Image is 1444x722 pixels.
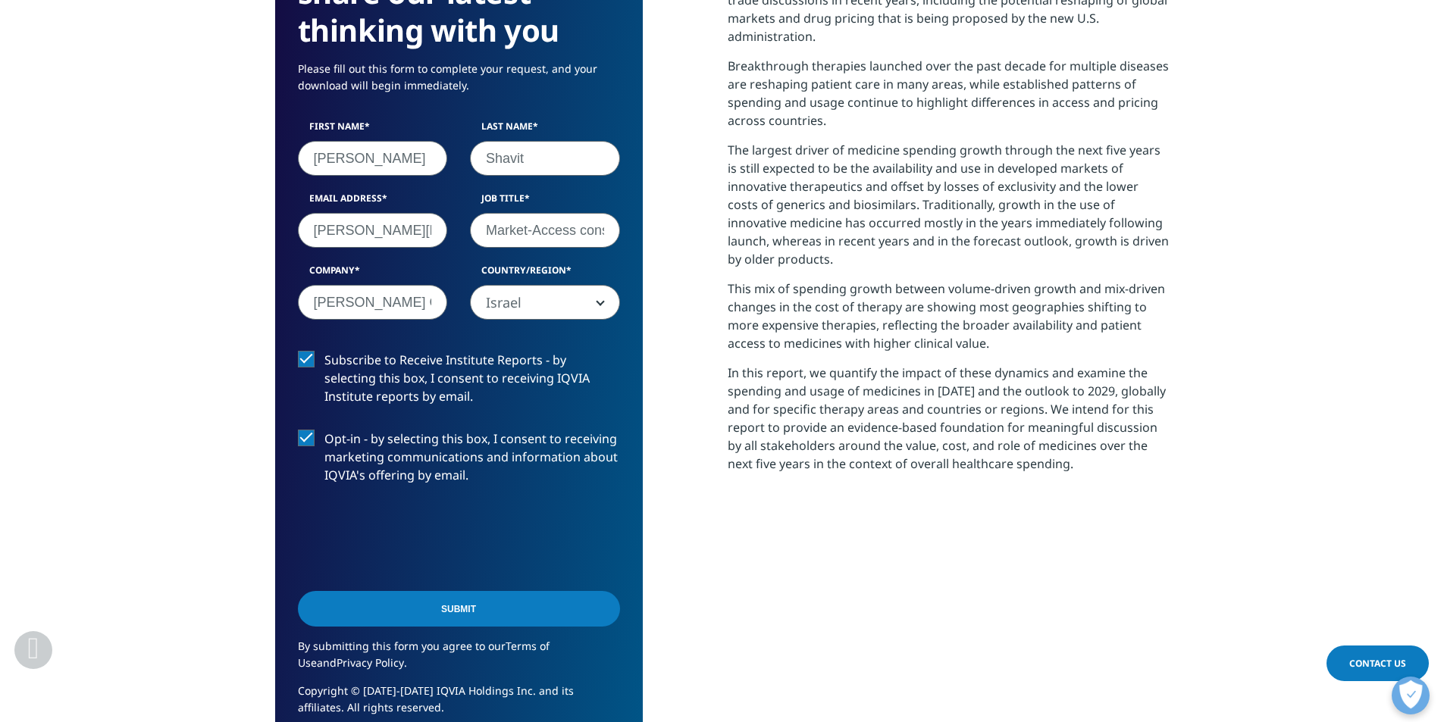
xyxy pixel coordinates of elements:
[298,351,620,414] label: Subscribe to Receive Institute Reports - by selecting this box, I consent to receiving IQVIA Inst...
[298,192,448,213] label: Email Address
[298,264,448,285] label: Company
[470,120,620,141] label: Last Name
[298,430,620,492] label: Opt-in - by selecting this box, I consent to receiving marketing communications and information a...
[728,57,1170,141] p: Breakthrough therapies launched over the past decade for multiple diseases are reshaping patient ...
[728,141,1170,280] p: The largest driver of medicine spending growth through the next five years is still expected to b...
[298,61,620,105] p: Please fill out this form to complete your request, and your download will begin immediately.
[1392,677,1430,714] button: פתח העדפות
[298,638,620,683] p: By submitting this form you agree to our and .
[298,120,448,141] label: First Name
[728,364,1170,484] p: In this report, we quantify the impact of these dynamics and examine the spending and usage of me...
[728,280,1170,364] p: This mix of spending growth between volume-driven growth and mix-driven changes in the cost of th...
[470,192,620,213] label: Job Title
[298,508,528,567] iframe: reCAPTCHA
[298,591,620,627] input: Submit
[1327,645,1429,681] a: Contact Us
[470,264,620,285] label: Country/Region
[471,286,619,320] span: Israel
[1349,657,1406,670] span: Contact Us
[470,285,620,320] span: Israel
[337,655,404,670] a: Privacy Policy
